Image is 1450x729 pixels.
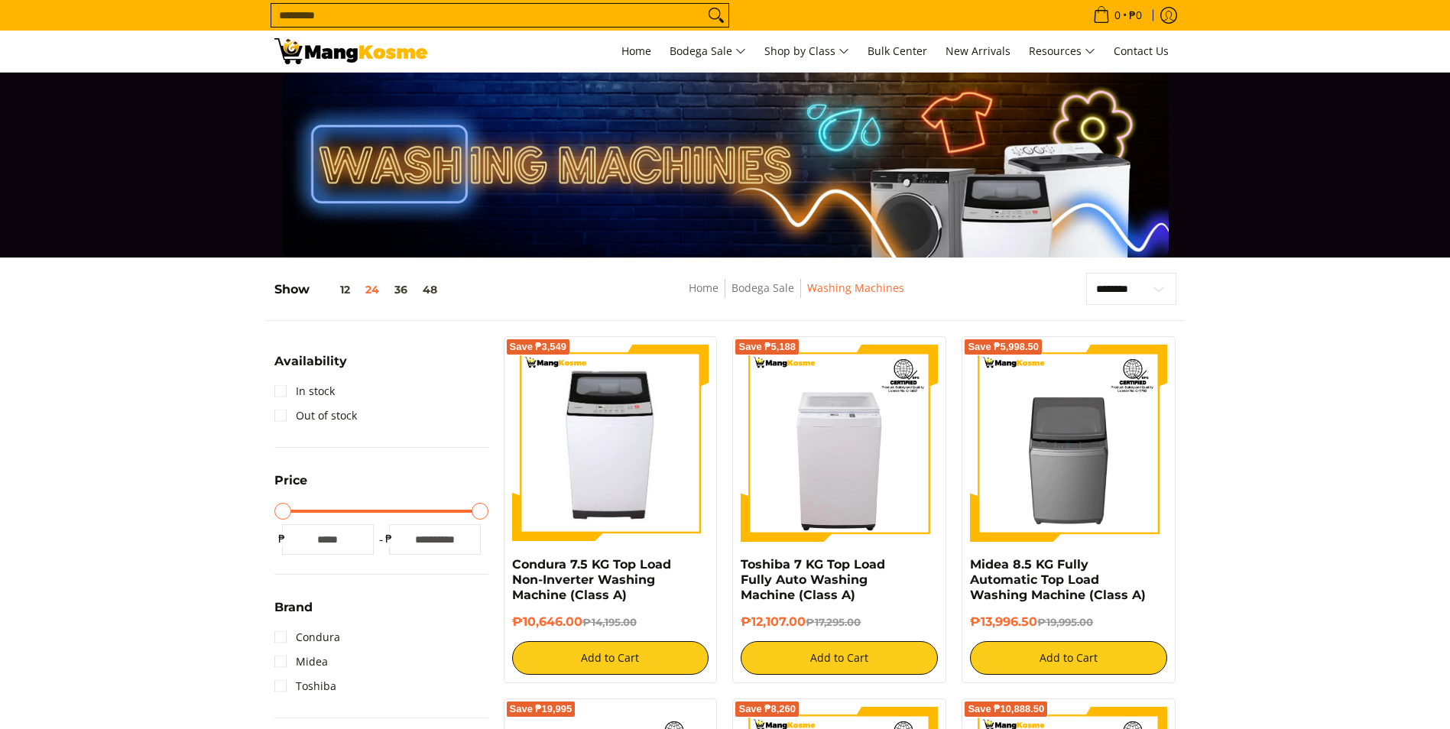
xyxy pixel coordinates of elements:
button: Add to Cart [512,641,709,675]
h6: ₱13,996.50 [970,614,1167,630]
a: Midea [274,650,328,674]
span: ₱0 [1127,10,1144,21]
span: Save ₱19,995 [510,705,573,714]
h6: ₱10,646.00 [512,614,709,630]
a: New Arrivals [938,31,1018,72]
button: 36 [387,283,415,296]
del: ₱14,195.00 [582,616,637,628]
span: Save ₱5,188 [738,342,796,352]
span: Save ₱5,998.50 [968,342,1039,352]
a: Out of stock [274,403,357,428]
a: Toshiba 7 KG Top Load Fully Auto Washing Machine (Class A) [741,557,885,602]
span: New Arrivals [946,44,1010,58]
a: Resources [1021,31,1103,72]
a: Bodega Sale [731,280,794,295]
summary: Open [274,355,347,379]
span: Bulk Center [868,44,927,58]
span: • [1088,7,1147,24]
button: 24 [358,283,387,296]
nav: Breadcrumbs [577,279,1015,313]
img: condura-7.5kg-topload-non-inverter-washing-machine-class-c-full-view-mang-kosme [518,345,703,542]
del: ₱17,295.00 [806,616,861,628]
span: 0 [1112,10,1123,21]
img: Midea 8.5 KG Fully Automatic Top Load Washing Machine (Class A) [970,345,1167,542]
a: Washing Machines [807,280,904,295]
a: Bulk Center [860,31,935,72]
button: 48 [415,283,445,296]
span: Availability [274,355,347,368]
span: Save ₱10,888.50 [968,705,1044,714]
span: Resources [1029,42,1095,61]
button: Add to Cart [970,641,1167,675]
img: Toshiba 7 KG Top Load Fully Auto Washing Machine (Class A) [741,345,938,542]
a: Condura 7.5 KG Top Load Non-Inverter Washing Machine (Class A) [512,557,671,602]
button: 12 [310,283,358,296]
button: Add to Cart [741,641,938,675]
a: Condura [274,625,340,650]
summary: Open [274,475,307,498]
span: Contact Us [1114,44,1169,58]
a: Shop by Class [757,31,857,72]
a: Home [689,280,719,295]
a: Contact Us [1106,31,1176,72]
span: Price [274,475,307,487]
a: Bodega Sale [662,31,754,72]
h5: Show [274,282,445,297]
del: ₱19,995.00 [1037,616,1093,628]
a: Toshiba [274,674,336,698]
h6: ₱12,107.00 [741,614,938,630]
span: ₱ [381,531,397,546]
span: ₱ [274,531,290,546]
span: Home [621,44,651,58]
a: In stock [274,379,335,403]
img: Washing Machines l Mang Kosme: Home Appliances Warehouse Sale Partner [274,38,427,64]
span: Bodega Sale [670,42,746,61]
a: Home [614,31,659,72]
span: Save ₱8,260 [738,705,796,714]
a: Midea 8.5 KG Fully Automatic Top Load Washing Machine (Class A) [970,557,1146,602]
span: Save ₱3,549 [510,342,567,352]
span: Shop by Class [764,42,849,61]
button: Search [704,4,728,27]
summary: Open [274,601,313,625]
span: Brand [274,601,313,614]
nav: Main Menu [443,31,1176,72]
